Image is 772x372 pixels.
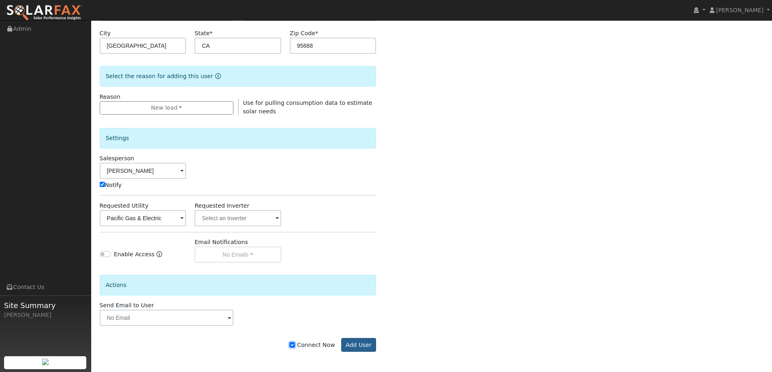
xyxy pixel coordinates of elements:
label: Reason [100,93,120,101]
span: [PERSON_NAME] [716,7,763,13]
div: Settings [100,128,376,149]
label: Requested Inverter [195,202,249,210]
img: SolarFax [6,4,82,21]
div: Actions [100,275,376,295]
input: Select a User [100,163,186,179]
label: Zip Code [290,29,318,38]
a: Reason for new user [213,73,221,79]
div: [PERSON_NAME] [4,311,87,319]
input: Notify [100,182,105,187]
label: Salesperson [100,154,135,163]
button: New lead [100,101,234,115]
span: Use for pulling consumption data to estimate solar needs [243,100,372,115]
img: retrieve [42,359,49,365]
button: Add User [341,338,376,352]
label: Requested Utility [100,202,149,210]
label: Email Notifications [195,238,248,247]
label: Send Email to User [100,301,154,310]
label: Connect Now [289,341,335,349]
label: Notify [100,181,122,189]
label: State [195,29,212,38]
span: Required [315,30,318,36]
input: Select a Utility [100,210,186,226]
a: Enable Access [156,250,162,263]
label: City [100,29,111,38]
span: Required [210,30,212,36]
label: Enable Access [114,250,155,259]
span: Site Summary [4,300,87,311]
input: Connect Now [289,342,295,348]
div: Select the reason for adding this user [100,66,376,87]
input: Select an Inverter [195,210,281,226]
input: No Email [100,310,234,326]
